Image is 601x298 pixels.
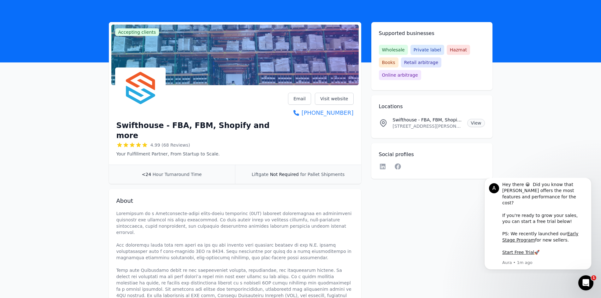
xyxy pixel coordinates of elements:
[16,16,69,21] div: Domain: [DOMAIN_NAME]
[379,30,485,37] h2: Supported businesses
[27,82,112,88] p: Message from Aura, sent 1m ago
[270,172,299,177] span: Not Required
[17,37,22,42] img: tab_domain_overview_orange.svg
[379,57,398,67] span: Books
[315,93,354,105] a: Visit website
[467,119,485,127] a: View
[24,37,56,41] div: Domain Overview
[591,275,596,280] span: 1
[393,123,463,129] p: [STREET_ADDRESS][PERSON_NAME][US_STATE]
[59,72,65,77] b: 🚀
[63,37,68,42] img: tab_keywords_by_traffic_grey.svg
[18,10,31,15] div: v 4.0.25
[115,28,159,36] span: Accepting clients
[27,4,112,78] div: Hey there 😀 Did you know that [PERSON_NAME] offers the most features and performance for the cost...
[153,172,202,177] span: Hour Turnaround Time
[288,93,311,105] a: Email
[288,108,353,117] a: [PHONE_NUMBER]
[27,4,112,81] div: Message content
[410,45,444,55] span: Private label
[379,70,421,80] span: Online arbitrage
[578,275,593,290] iframe: Intercom live chat
[379,103,485,110] h2: Locations
[447,45,470,55] span: Hazmat
[475,178,601,273] iframe: Intercom notifications message
[70,37,106,41] div: Keywords by Traffic
[379,45,408,55] span: Wholesale
[401,57,441,67] span: Retail arbitrage
[142,172,151,177] span: <24
[116,151,288,157] p: Your Fulfillment Partner, From Startup to Scale.
[116,120,288,141] h1: Swifthouse - FBA, FBM, Shopify and more
[252,172,268,177] span: Liftgate
[150,142,190,148] span: 4.99 (68 Reviews)
[300,172,345,177] span: for Pallet Shipments
[393,117,463,123] p: Swifthouse - FBA, FBM, Shopify and more Location
[27,72,59,77] a: Start Free Trial
[14,5,24,15] div: Profile image for Aura
[10,10,15,15] img: logo_orange.svg
[116,69,164,117] img: Swifthouse - FBA, FBM, Shopify and more
[116,196,354,205] h2: About
[379,151,485,158] h2: Social profiles
[10,16,15,21] img: website_grey.svg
